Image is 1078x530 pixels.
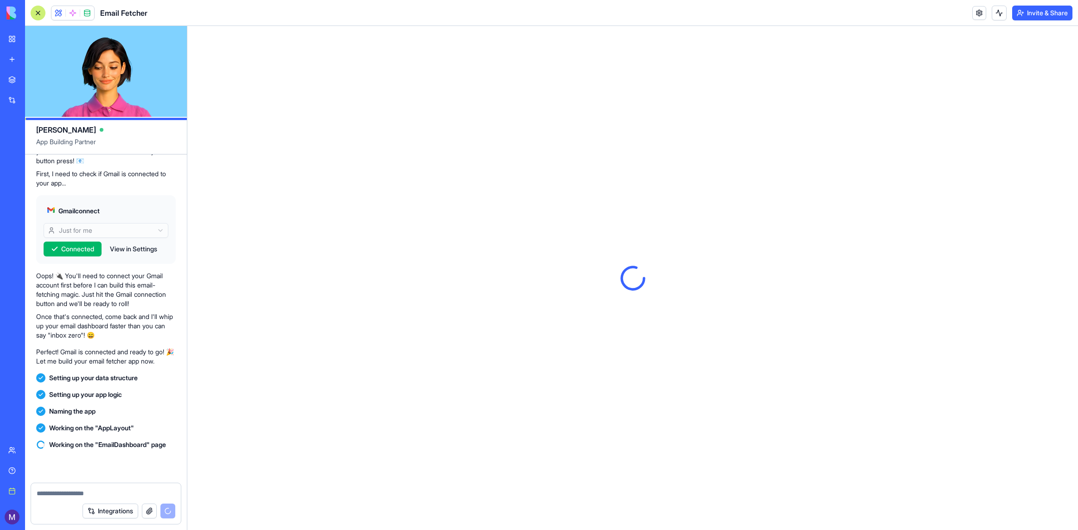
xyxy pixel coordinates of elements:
[105,242,162,256] button: View in Settings
[6,6,64,19] img: logo
[83,504,138,518] button: Integrations
[36,137,176,154] span: App Building Partner
[49,423,134,433] span: Working on the "AppLayout"
[58,206,100,216] span: Gmail connect
[49,390,122,399] span: Setting up your app logic
[36,312,176,340] p: Once that's connected, come back and I'll whip up your email dashboard faster than you can say "i...
[36,169,176,188] p: First, I need to check if Gmail is connected to your app...
[49,440,166,449] span: Working on the "EmailDashboard" page
[49,373,138,383] span: Setting up your data structure
[47,206,55,214] img: gmail
[44,242,102,256] button: Connected
[36,124,96,135] span: [PERSON_NAME]
[100,7,147,19] h1: Email Fetcher
[61,244,94,254] span: Connected
[5,510,19,524] img: ACg8ocJtOslkEheqcbxbRNY-DBVyiSoWR6j0po04Vm4_vNZB470J1w=s96-c
[49,407,96,416] span: Naming the app
[36,271,176,308] p: Oops! 🔌 You'll need to connect your Gmail account first before I can build this email-fetching ma...
[1012,6,1072,20] button: Invite & Share
[36,347,176,366] p: Perfect! Gmail is connected and ready to go! 🎉 Let me build your email fetcher app now.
